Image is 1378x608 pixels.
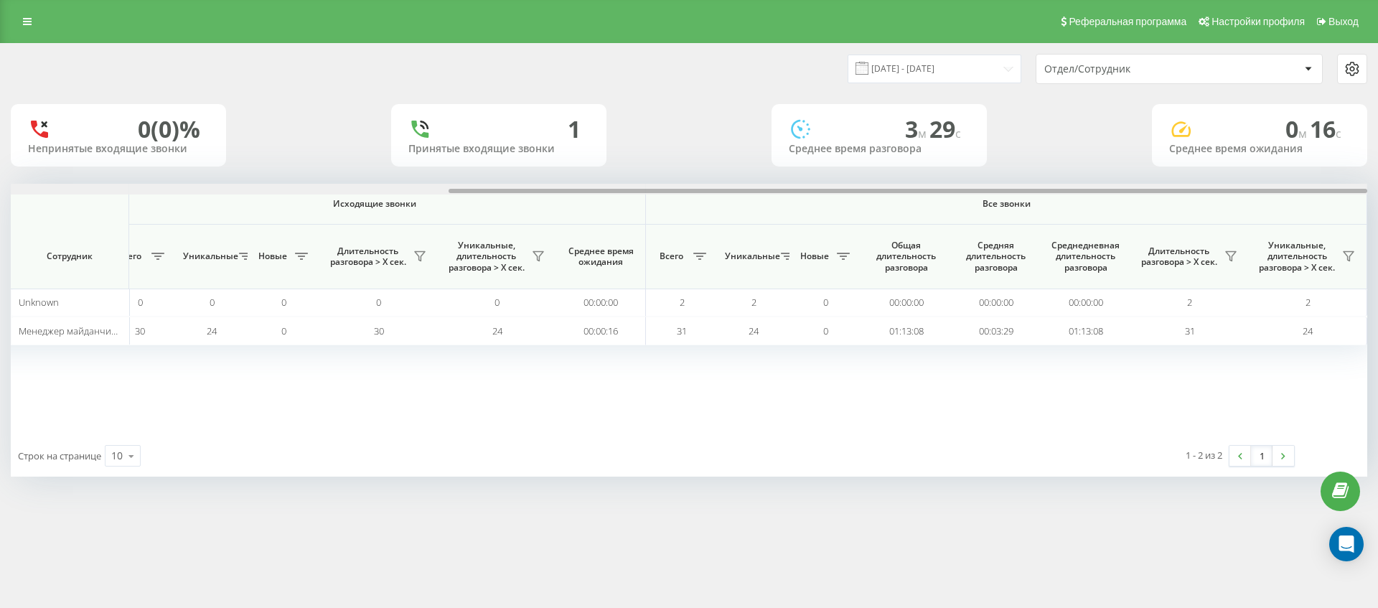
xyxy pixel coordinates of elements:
span: Новые [255,251,291,262]
span: 24 [1303,324,1313,337]
span: 2 [751,296,756,309]
span: м [1298,126,1310,141]
span: 2 [1187,296,1192,309]
span: Длительность разговора > Х сек. [1138,245,1220,268]
span: 31 [677,324,687,337]
div: 0 (0)% [138,116,200,143]
span: Все звонки [688,198,1324,210]
td: 00:00:00 [1041,289,1130,317]
span: 0 [281,324,286,337]
td: 01:13:08 [861,317,951,345]
span: 29 [929,113,961,144]
span: Среднее время ожидания [567,245,634,268]
span: Настройки профиля [1211,16,1305,27]
span: Unknown [19,296,59,309]
span: 16 [1310,113,1341,144]
div: Среднее время разговора [789,143,970,155]
span: Сотрудник [23,251,116,262]
div: 1 - 2 из 2 [1186,448,1222,462]
td: 00:00:00 [861,289,951,317]
span: 0 [823,296,828,309]
span: 3 [905,113,929,144]
td: 00:00:00 [951,289,1041,317]
span: 24 [749,324,759,337]
span: Уникальные, длительность разговора > Х сек. [445,240,528,273]
span: м [918,126,929,141]
span: Общая длительность разговора [872,240,940,273]
span: Менеджер майданчик II [19,324,122,337]
td: 00:00:16 [556,317,646,345]
span: 0 [210,296,215,309]
span: 0 [495,296,500,309]
span: 0 [376,296,381,309]
span: 30 [374,324,384,337]
div: 1 [568,116,581,143]
span: 0 [1285,113,1310,144]
span: Длительность разговора > Х сек. [327,245,409,268]
span: 24 [207,324,217,337]
span: 2 [680,296,685,309]
span: 0 [823,324,828,337]
span: 0 [138,296,143,309]
span: Всего [111,251,147,262]
div: Отдел/Сотрудник [1044,63,1216,75]
span: 30 [135,324,145,337]
span: 24 [492,324,502,337]
span: Исходящие звонки [138,198,612,210]
a: 1 [1251,446,1272,466]
span: c [1336,126,1341,141]
span: Уникальные, длительность разговора > Х сек. [1256,240,1338,273]
span: 0 [281,296,286,309]
div: Принятые входящие звонки [408,143,589,155]
span: 31 [1185,324,1195,337]
span: Новые [797,251,833,262]
span: Уникальные [183,251,235,262]
div: Среднее время ожидания [1169,143,1350,155]
td: 01:13:08 [1041,317,1130,345]
span: Реферальная программа [1069,16,1186,27]
span: Среднедневная длительность разговора [1051,240,1120,273]
td: 00:00:00 [556,289,646,317]
span: Выход [1328,16,1359,27]
div: 10 [111,449,123,463]
div: Непринятые входящие звонки [28,143,209,155]
span: Уникальные [725,251,777,262]
div: Open Intercom Messenger [1329,527,1364,561]
span: c [955,126,961,141]
span: Всего [653,251,689,262]
span: Средняя длительность разговора [962,240,1030,273]
td: 00:03:29 [951,317,1041,345]
span: 2 [1306,296,1311,309]
span: Строк на странице [18,449,101,462]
